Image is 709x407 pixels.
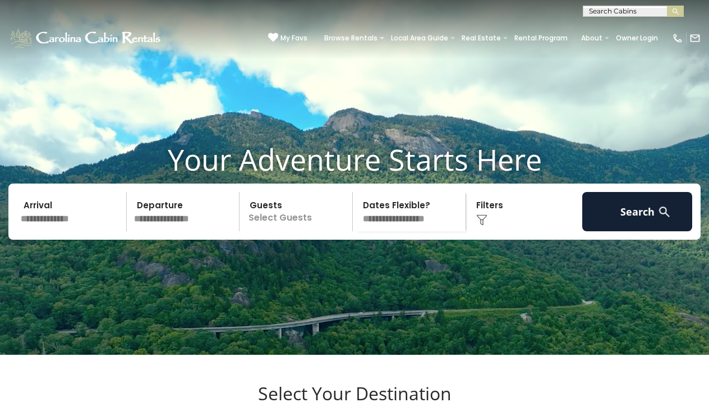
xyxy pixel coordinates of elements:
[8,27,164,49] img: White-1-1-2.png
[319,30,383,46] a: Browse Rentals
[476,214,487,226] img: filter--v1.png
[657,205,671,219] img: search-regular-white.png
[509,30,573,46] a: Rental Program
[268,33,307,44] a: My Favs
[672,33,683,44] img: phone-regular-white.png
[456,30,507,46] a: Real Estate
[8,142,701,177] h1: Your Adventure Starts Here
[582,192,692,231] button: Search
[385,30,454,46] a: Local Area Guide
[280,33,307,43] span: My Favs
[610,30,664,46] a: Owner Login
[689,33,701,44] img: mail-regular-white.png
[243,192,352,231] p: Select Guests
[576,30,608,46] a: About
